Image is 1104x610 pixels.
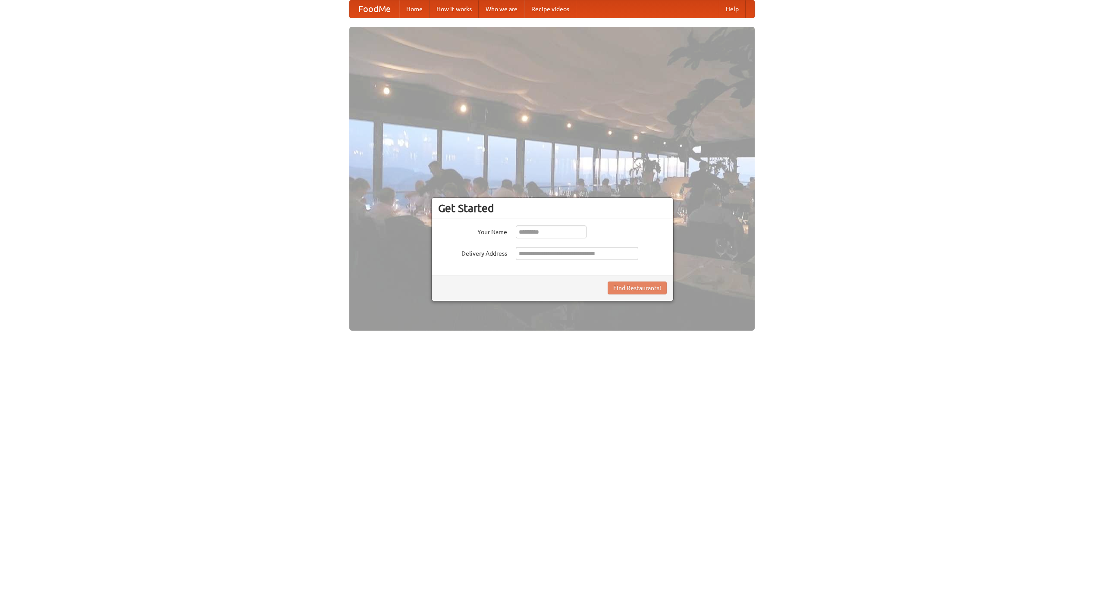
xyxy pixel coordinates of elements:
a: Home [399,0,430,18]
a: Recipe videos [524,0,576,18]
a: FoodMe [350,0,399,18]
button: Find Restaurants! [608,282,667,294]
a: Help [719,0,746,18]
a: Who we are [479,0,524,18]
label: Your Name [438,225,507,236]
h3: Get Started [438,202,667,215]
a: How it works [430,0,479,18]
label: Delivery Address [438,247,507,258]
